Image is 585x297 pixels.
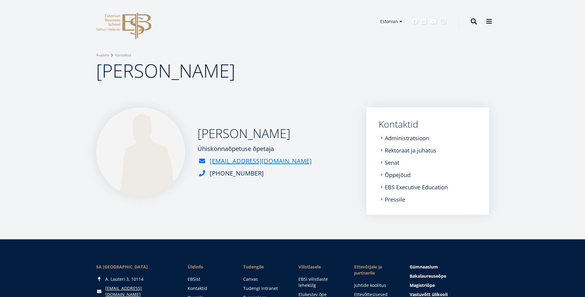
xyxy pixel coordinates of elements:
a: EBSi vilistlaste lehekülg [298,276,342,288]
a: Kontaktid [115,52,131,58]
a: EBS Executive Education [385,184,448,190]
a: Pressile [385,196,405,202]
a: Juhtide koolitus [354,282,397,288]
h2: [PERSON_NAME] [197,126,312,141]
a: Rektoraat ja juhatus [385,147,436,153]
a: Tudengi intranet [243,285,287,291]
span: Magistriõpe [410,282,435,288]
span: Ettevõtjale ja partnerile [354,264,397,276]
a: Tudengile [243,264,287,270]
a: Senat [385,160,399,166]
span: Gümnaasium [410,264,438,270]
a: Kontaktid [379,120,477,129]
a: Facebook [411,18,418,25]
div: [PHONE_NUMBER] [210,169,264,178]
a: [EMAIL_ADDRESS][DOMAIN_NAME] [210,156,312,166]
a: Gümnaasium [410,264,489,270]
span: Bakalaureuseõpe [410,273,446,279]
a: Instagram [440,18,446,25]
div: A. Lauteri 3, 10114 [96,276,175,282]
img: Indrek Makki [96,107,185,196]
a: Bakalaureuseõpe [410,273,489,279]
a: Avaleht [96,52,109,58]
a: Magistriõpe [410,282,489,288]
span: Üldinfo [188,264,231,270]
a: Õppejõud [385,172,411,178]
a: EBSist [188,276,231,282]
div: Ühiskonnaõpetuse õpetaja [197,144,312,153]
div: SA [GEOGRAPHIC_DATA] [96,264,175,270]
span: Vilistlasele [298,264,342,270]
a: Canvas [243,276,287,282]
a: Administratsioon [385,135,429,141]
span: [PERSON_NAME] [96,58,235,83]
a: Linkedin [421,18,427,25]
a: Youtube [430,18,437,25]
a: Kontaktid [188,285,231,291]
